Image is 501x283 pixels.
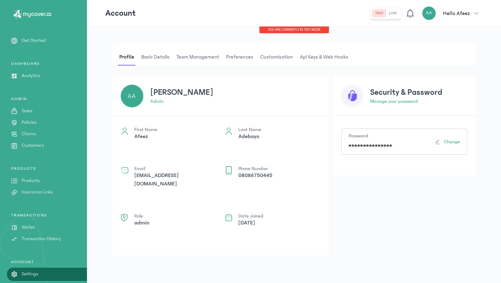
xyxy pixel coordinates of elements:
[422,6,483,20] button: AAHello Afeez
[118,49,136,66] span: Profile
[238,132,261,140] p: Adebayo
[175,49,221,66] span: Team Management
[105,8,136,19] p: Account
[299,49,354,66] button: Api Keys & Web hooks
[134,132,157,140] p: Afeez
[444,138,460,145] span: Change
[238,127,261,132] p: Last Name
[175,49,225,66] button: Team Management
[370,98,467,105] p: Manage your password
[22,142,44,149] p: Customers
[150,98,320,105] p: admin
[134,171,216,188] p: [EMAIL_ADDRESS][DOMAIN_NAME]
[140,49,171,66] span: Basic details
[443,9,470,17] p: Hello Afeez
[134,219,149,227] p: admin
[225,49,255,66] span: Preferences
[259,49,294,66] span: Customisation
[225,49,259,66] button: Preferences
[370,87,467,98] h3: Security & Password
[150,87,320,98] h3: [PERSON_NAME]
[238,166,272,171] p: Phone Number
[22,235,61,243] p: Transaction History
[238,219,263,227] p: [DATE]
[22,189,53,196] p: Insurance Links
[349,133,368,139] label: Password
[118,49,140,66] button: Profile
[238,214,263,219] p: Date Joined
[22,119,37,126] p: Policies
[22,72,40,79] p: Analytics
[435,138,460,145] button: Change
[372,9,386,17] button: test
[422,6,436,20] div: AA
[238,171,272,179] p: 08086750445
[259,26,329,33] div: You are currently in TEST MODE
[22,177,40,184] p: Products
[22,270,38,278] p: Settings
[22,224,35,231] p: Wallet
[134,166,216,171] p: Email
[22,107,32,115] p: Sales
[134,127,157,132] p: First Name
[386,9,399,17] button: live
[299,49,350,66] span: Api Keys & Web hooks
[22,37,46,44] p: Get Started
[259,49,299,66] button: Customisation
[134,214,149,219] p: Role
[121,85,143,107] div: AA
[22,130,36,138] p: Claims
[140,49,175,66] button: Basic details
